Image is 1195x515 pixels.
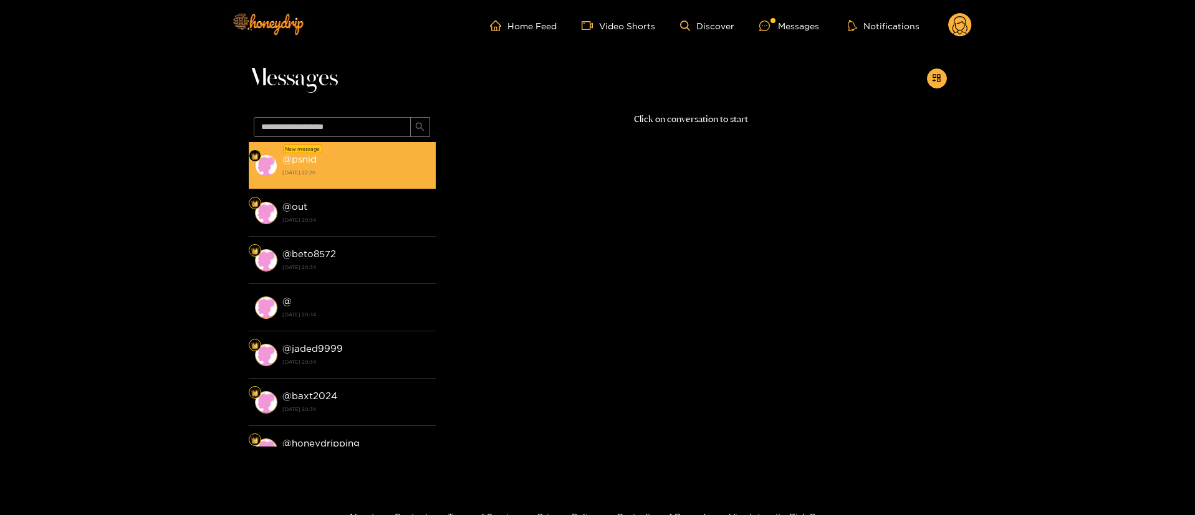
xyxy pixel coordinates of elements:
[255,202,277,224] img: conversation
[282,438,360,448] strong: @ honeydripping
[249,64,338,93] span: Messages
[255,296,277,319] img: conversation
[582,20,655,31] a: Video Shorts
[490,20,557,31] a: Home Feed
[282,343,343,354] strong: @ jaded9999
[582,20,599,31] span: video-camera
[282,154,317,164] strong: @ psnid
[282,404,430,415] strong: [DATE] 20:34
[282,309,430,320] strong: [DATE] 20:34
[759,19,819,33] div: Messages
[410,117,430,137] button: search
[251,153,259,160] img: Fan Level
[844,19,923,32] button: Notifications
[282,296,292,306] strong: @
[255,344,277,366] img: conversation
[436,112,947,126] p: Click on conversation to start
[255,249,277,272] img: conversation
[283,144,322,153] div: New message
[251,247,259,255] img: Fan Level
[251,342,259,349] img: Fan Level
[255,438,277,461] img: conversation
[255,391,277,413] img: conversation
[255,154,277,177] img: conversation
[282,390,337,401] strong: @ baxt2024
[282,356,430,367] strong: [DATE] 20:34
[282,262,430,273] strong: [DATE] 20:34
[251,437,259,444] img: Fan Level
[282,201,307,212] strong: @ out
[282,248,336,259] strong: @ beto8572
[927,69,947,88] button: appstore-add
[251,200,259,207] img: Fan Level
[415,122,425,133] span: search
[490,20,507,31] span: home
[680,21,734,31] a: Discover
[282,214,430,225] strong: [DATE] 20:34
[932,73,941,84] span: appstore-add
[251,389,259,397] img: Fan Level
[282,167,430,178] strong: [DATE] 22:26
